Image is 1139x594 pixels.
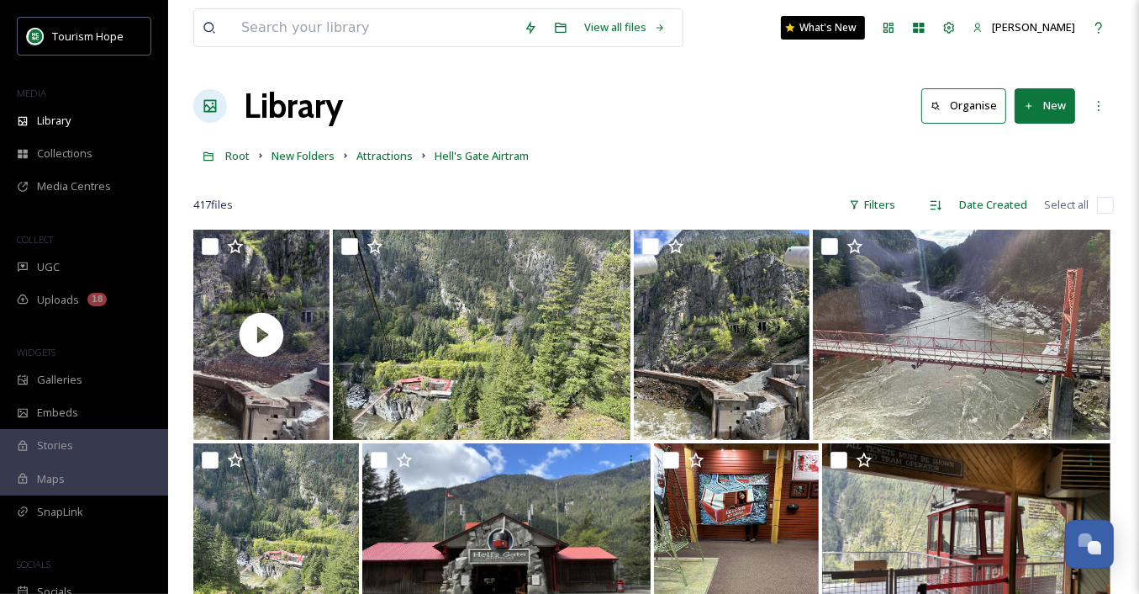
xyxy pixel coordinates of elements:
[576,11,674,44] a: View all files
[37,178,111,194] span: Media Centres
[225,146,250,166] a: Root
[27,28,44,45] img: logo.png
[813,230,1110,440] img: May 1 - Hell_s Gate Airtram 36.JPG
[225,148,250,163] span: Root
[992,19,1075,34] span: [PERSON_NAME]
[17,87,46,99] span: MEDIA
[37,292,79,308] span: Uploads
[17,558,50,570] span: SOCIALS
[921,88,1015,123] a: Organise
[37,405,78,421] span: Embeds
[1044,197,1089,213] span: Select all
[37,259,60,275] span: UGC
[1065,520,1114,569] button: Open Chat
[1015,88,1075,123] button: New
[634,230,809,440] img: May 1 - Hell_s Gate Airtram 44.JPG
[52,29,124,44] span: Tourism Hope
[17,233,53,246] span: COLLECT
[244,81,343,131] a: Library
[193,197,233,213] span: 417 file s
[37,504,83,520] span: SnapLink
[37,372,82,388] span: Galleries
[272,146,335,166] a: New Folders
[37,113,71,129] span: Library
[951,188,1036,221] div: Date Created
[781,16,865,40] a: What's New
[921,88,1006,123] button: Organise
[193,230,330,440] img: thumbnail
[356,146,413,166] a: Attractions
[435,148,529,163] span: Hell's Gate Airtram
[37,146,92,162] span: Collections
[841,188,904,221] div: Filters
[272,148,335,163] span: New Folders
[37,471,65,487] span: Maps
[233,9,515,46] input: Search your library
[964,11,1084,44] a: [PERSON_NAME]
[87,293,107,306] div: 18
[333,230,630,440] img: May 1 - Hell_s Gate Airtram 27.JPG
[356,148,413,163] span: Attractions
[435,146,529,166] a: Hell's Gate Airtram
[37,438,73,453] span: Stories
[17,346,55,358] span: WIDGETS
